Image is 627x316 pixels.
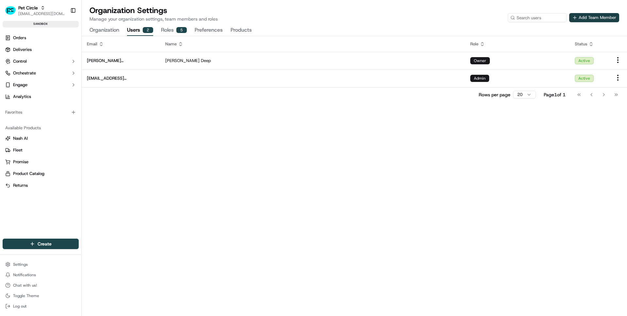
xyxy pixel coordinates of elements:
[575,41,603,47] div: Status
[13,262,28,267] span: Settings
[3,44,79,55] a: Deliveries
[5,6,16,15] img: Pet Circle
[3,80,79,90] button: Engage
[89,25,119,36] button: Organization
[13,102,18,107] img: 1736555255976-a54dd68f-1ca7-489b-9aae-adbdc363a1c4
[3,91,79,102] a: Analytics
[508,13,567,22] input: Search users
[3,239,79,249] button: Create
[13,82,27,88] span: Engage
[3,56,79,67] button: Control
[62,146,105,152] span: API Documentation
[13,283,37,288] span: Chat with us!
[3,281,79,290] button: Chat with us!
[3,157,79,167] button: Promise
[7,7,20,20] img: Nash
[7,147,12,152] div: 📗
[58,119,71,124] span: [DATE]
[143,27,153,33] div: 2
[89,5,218,16] h1: Organization Settings
[5,159,76,165] a: Promise
[13,35,26,41] span: Orders
[13,58,27,64] span: Control
[13,304,26,309] span: Log out
[5,171,76,177] a: Product Catalog
[3,3,68,18] button: Pet CirclePet Circle[EMAIL_ADDRESS][DOMAIN_NAME]
[13,147,23,153] span: Fleet
[3,291,79,300] button: Toggle Theme
[3,168,79,179] button: Product Catalog
[3,180,79,191] button: Returns
[13,293,39,298] span: Toggle Theme
[18,11,65,16] button: [EMAIL_ADDRESS][DOMAIN_NAME]
[7,85,44,90] div: Past conversations
[176,27,187,33] div: 5
[87,41,155,47] div: Email
[470,57,490,64] div: Owner
[13,159,28,165] span: Promise
[5,147,76,153] a: Fleet
[470,75,489,82] div: Admin
[13,135,28,141] span: Nash AI
[3,270,79,279] button: Notifications
[87,75,155,81] span: [EMAIL_ADDRESS][PERSON_NAME][DOMAIN_NAME]
[13,94,31,100] span: Analytics
[3,33,79,43] a: Orders
[53,143,107,155] a: 💻API Documentation
[165,41,460,47] div: Name
[470,41,564,47] div: Role
[3,133,79,144] button: Nash AI
[89,16,218,22] p: Manage your organization settings, team members and roles
[3,123,79,133] div: Available Products
[13,146,50,152] span: Knowledge Base
[101,84,119,91] button: See all
[17,42,118,49] input: Got a question? Start typing here...
[3,107,79,118] div: Favorites
[7,26,119,37] p: Welcome 👋
[479,91,510,98] p: Rows per page
[111,64,119,72] button: Start new chat
[231,25,252,36] button: Products
[195,25,223,36] button: Preferences
[5,135,76,141] a: Nash AI
[29,62,107,69] div: Start new chat
[87,58,155,64] span: [PERSON_NAME][EMAIL_ADDRESS][DOMAIN_NAME]
[58,101,71,106] span: [DATE]
[7,113,17,123] img: Abhishek Arora
[7,62,18,74] img: 1736555255976-a54dd68f-1ca7-489b-9aae-adbdc363a1c4
[161,25,187,36] button: Roles
[3,21,79,27] div: sandbox
[569,13,619,22] button: Add Team Member
[165,58,200,64] span: [PERSON_NAME]
[46,162,79,167] a: Powered byPylon
[4,143,53,155] a: 📗Knowledge Base
[575,75,594,82] div: Active
[3,68,79,78] button: Orchestrate
[54,101,56,106] span: •
[54,119,56,124] span: •
[65,162,79,167] span: Pylon
[13,272,36,277] span: Notifications
[13,70,36,76] span: Orchestrate
[29,69,90,74] div: We're available if you need us!
[55,147,60,152] div: 💻
[127,25,153,36] button: Users
[13,182,28,188] span: Returns
[13,47,32,53] span: Deliveries
[201,58,211,64] span: Deep
[3,260,79,269] button: Settings
[20,101,53,106] span: [PERSON_NAME]
[3,145,79,155] button: Fleet
[13,171,44,177] span: Product Catalog
[38,241,52,247] span: Create
[575,57,594,64] div: Active
[7,95,17,105] img: Masood Aslam
[18,5,38,11] button: Pet Circle
[20,119,53,124] span: [PERSON_NAME]
[3,302,79,311] button: Log out
[544,91,566,98] div: Page 1 of 1
[14,62,25,74] img: 4281594248423_2fcf9dad9f2a874258b8_72.png
[5,182,76,188] a: Returns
